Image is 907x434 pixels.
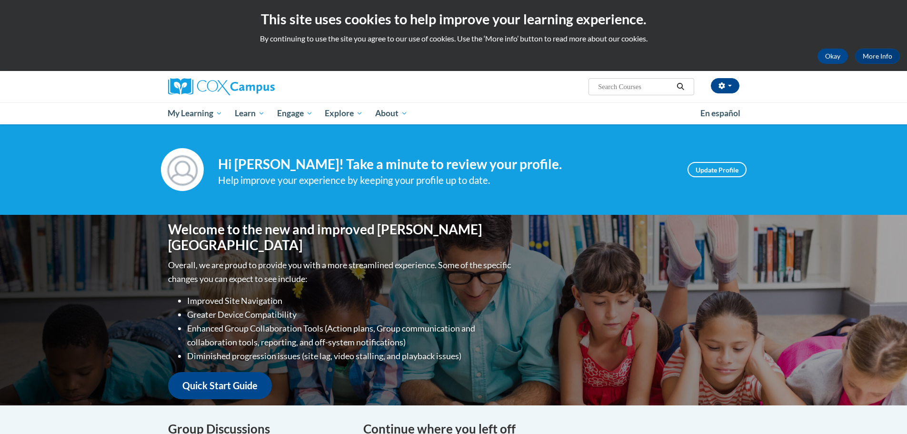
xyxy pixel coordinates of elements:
[187,349,513,363] li: Diminished progression issues (site lag, video stalling, and playback issues)
[168,78,275,95] img: Cox Campus
[673,81,688,92] button: Search
[7,10,900,29] h2: This site uses cookies to help improve your learning experience.
[168,108,222,119] span: My Learning
[855,49,900,64] a: More Info
[319,102,369,124] a: Explore
[711,78,739,93] button: Account Settings
[162,102,229,124] a: My Learning
[168,222,513,253] h1: Welcome to the new and improved [PERSON_NAME][GEOGRAPHIC_DATA]
[187,322,513,349] li: Enhanced Group Collaboration Tools (Action plans, Group communication and collaboration tools, re...
[369,102,414,124] a: About
[375,108,408,119] span: About
[187,308,513,322] li: Greater Device Compatibility
[688,162,747,177] a: Update Profile
[168,78,349,95] a: Cox Campus
[7,33,900,44] p: By continuing to use the site you agree to our use of cookies. Use the ‘More info’ button to read...
[218,172,673,188] div: Help improve your experience by keeping your profile up to date.
[700,108,740,118] span: En español
[325,108,363,119] span: Explore
[187,294,513,308] li: Improved Site Navigation
[277,108,313,119] span: Engage
[597,81,673,92] input: Search Courses
[229,102,271,124] a: Learn
[218,156,673,172] h4: Hi [PERSON_NAME]! Take a minute to review your profile.
[817,49,848,64] button: Okay
[235,108,265,119] span: Learn
[161,148,204,191] img: Profile Image
[168,372,272,399] a: Quick Start Guide
[694,103,747,123] a: En español
[168,258,513,286] p: Overall, we are proud to provide you with a more streamlined experience. Some of the specific cha...
[271,102,319,124] a: Engage
[154,102,754,124] div: Main menu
